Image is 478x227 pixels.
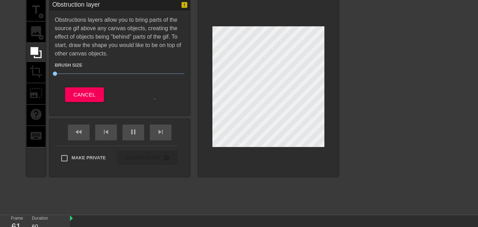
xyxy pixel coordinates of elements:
span: pause [129,128,138,136]
span: skip_next [156,128,165,136]
button: Cancel [65,87,104,102]
span: fast_rewind [75,128,83,136]
div: Obstructions layers allow you to bring parts of the source gif above any canvas objects, creating... [55,16,184,102]
label: Duration [32,216,48,221]
span: Make Private [72,154,106,161]
span: Cancel [73,90,96,99]
span: skip_previous [102,128,110,136]
label: Brush Size [55,62,83,69]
